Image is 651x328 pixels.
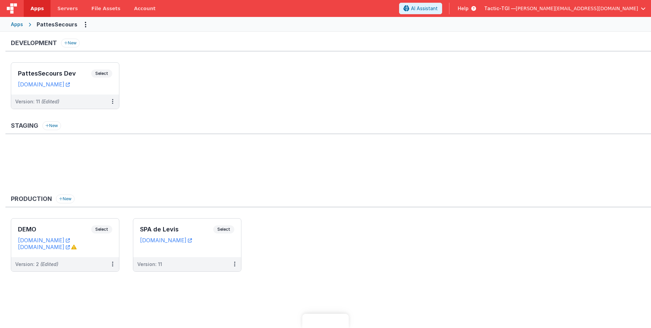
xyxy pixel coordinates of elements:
[458,5,469,12] span: Help
[11,196,52,202] h3: Production
[56,194,75,203] button: New
[140,226,213,233] h3: SPA de Levis
[11,21,23,28] div: Apps
[137,261,162,268] div: Version: 11
[516,5,638,12] span: [PERSON_NAME][EMAIL_ADDRESS][DOMAIN_NAME]
[484,5,646,12] button: Tactic-TGI — [PERSON_NAME][EMAIL_ADDRESS][DOMAIN_NAME]
[57,5,78,12] span: Servers
[18,237,70,244] a: [DOMAIN_NAME]
[91,225,112,233] span: Select
[18,70,91,77] h3: PattesSecours Dev
[80,19,91,30] button: Options
[18,81,70,88] a: [DOMAIN_NAME]
[411,5,438,12] span: AI Assistant
[41,99,59,104] span: (Edited)
[15,98,59,105] div: Version: 11
[61,39,80,47] button: New
[18,244,70,250] a: [DOMAIN_NAME]
[302,314,349,328] iframe: Marker.io feedback button
[92,5,121,12] span: File Assets
[18,226,91,233] h3: DEMO
[37,20,77,28] div: PattesSecours
[40,261,58,267] span: (Edited)
[11,40,57,46] h3: Development
[15,261,58,268] div: Version: 2
[399,3,442,14] button: AI Assistant
[11,122,38,129] h3: Staging
[91,69,112,78] span: Select
[213,225,234,233] span: Select
[42,121,61,130] button: New
[140,237,192,244] a: [DOMAIN_NAME]
[484,5,516,12] span: Tactic-TGI —
[31,5,44,12] span: Apps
